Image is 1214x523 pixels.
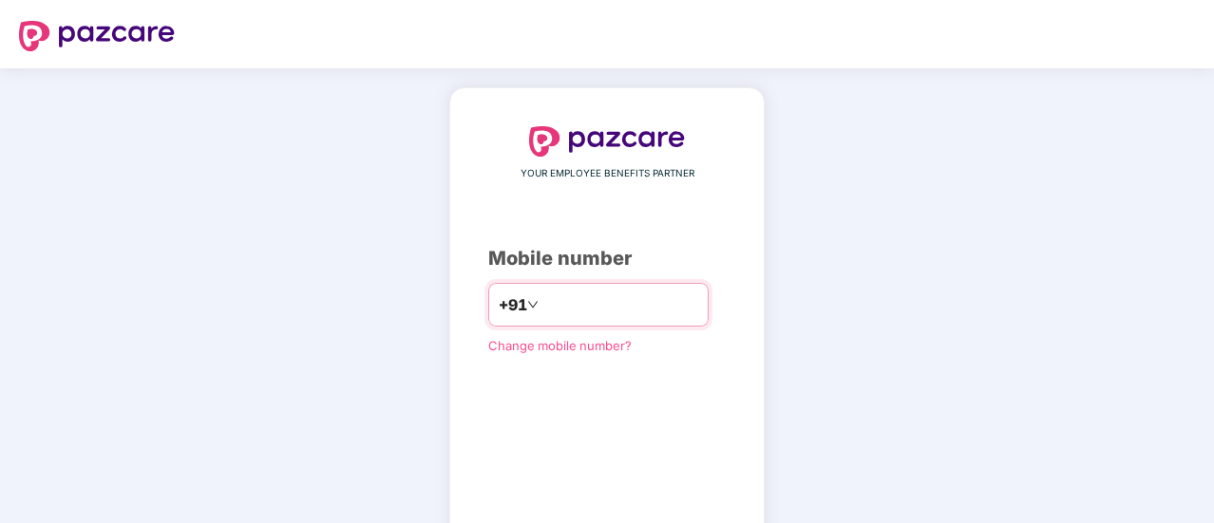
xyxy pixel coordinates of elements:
span: down [527,299,539,310]
img: logo [19,21,175,51]
img: logo [529,126,685,157]
span: +91 [499,293,527,317]
a: Change mobile number? [488,338,632,353]
span: YOUR EMPLOYEE BENEFITS PARTNER [521,166,694,181]
div: Mobile number [488,244,726,273]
